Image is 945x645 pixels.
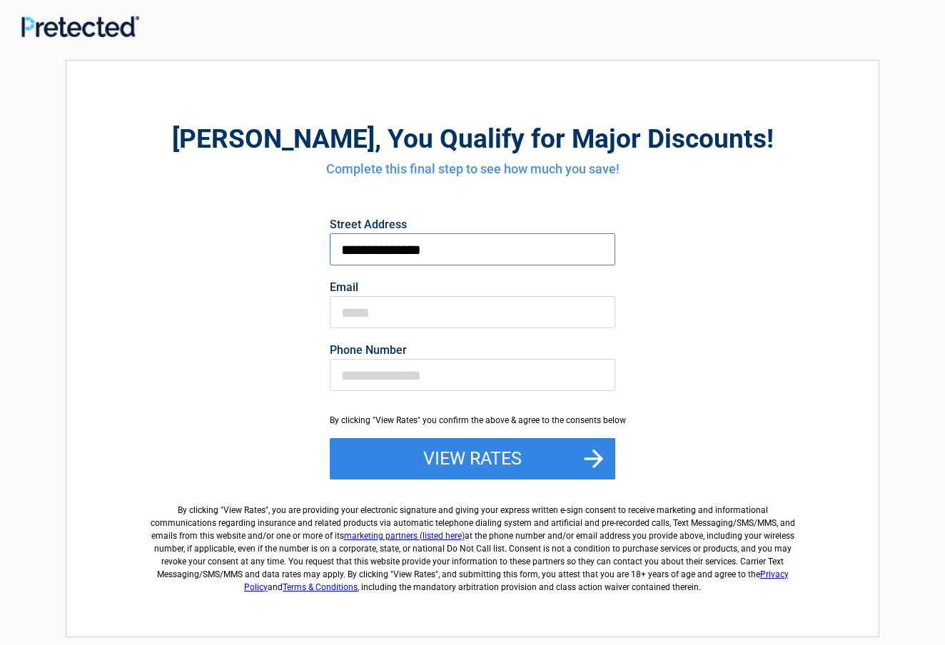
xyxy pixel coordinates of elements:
h4: Complete this final step to see how much you save! [145,160,800,178]
div: By clicking "View Rates" you confirm the above & agree to the consents below [330,414,615,427]
label: Street Address [330,219,615,230]
label: Email [330,282,615,293]
a: Terms & Conditions [283,582,358,592]
img: Main Logo [21,16,139,37]
a: marketing partners (listed here) [344,531,465,541]
a: Privacy Policy [244,569,789,592]
h2: , You Qualify for Major Discounts! [145,121,800,156]
span: View Rates [223,505,266,515]
span: [PERSON_NAME] [172,123,375,154]
label: By clicking " ", you are providing your electronic signature and giving your express written e-si... [145,492,800,594]
button: View Rates [330,438,615,479]
label: Phone Number [330,345,615,356]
